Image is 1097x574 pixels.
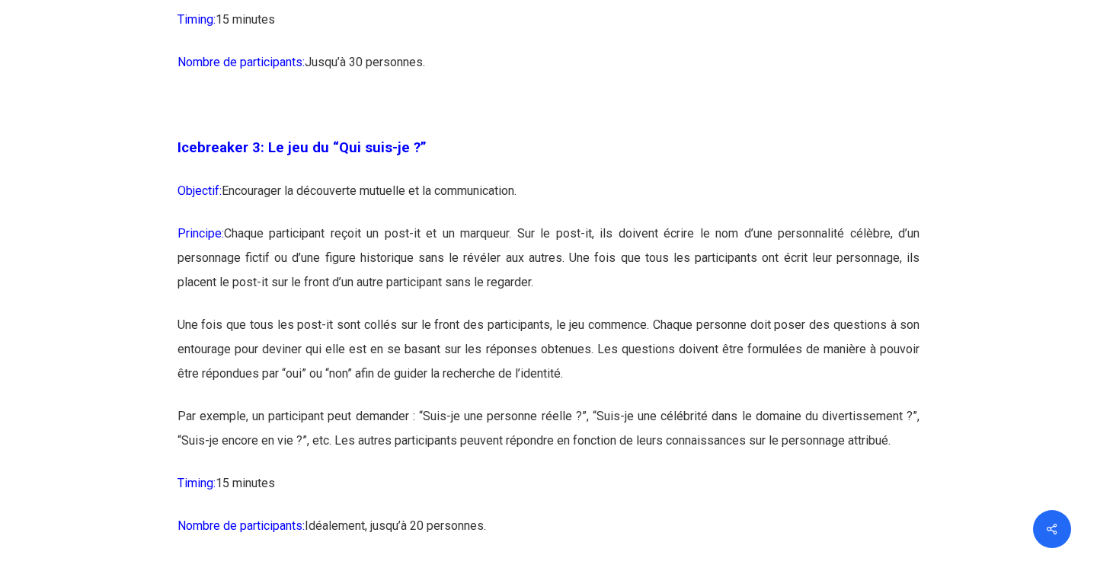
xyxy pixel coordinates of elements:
[178,471,920,514] p: 15 minutes
[178,222,920,313] p: Chaque participant reçoit un post-it et un marqueur. Sur le post-it, ils doivent écrire le nom d’...
[178,55,305,69] span: Nombre de participants:
[178,226,224,241] span: Principe:
[178,518,305,533] span: Nombre de participants:
[178,50,920,93] p: Jusqu’à 30 personnes.
[178,183,222,198] span: Objectif:
[178,476,216,490] span: Timing:
[178,404,920,471] p: Par exemple, un participant peut demander : “Suis-je une personne réelle ?”, “Suis-je une célébri...
[178,514,920,556] p: Idéalement, jusqu’à 20 personnes.
[178,139,427,156] span: Icebreaker 3: Le jeu du “Qui suis-je ?”
[178,8,920,50] p: 15 minutes
[178,179,920,222] p: Encourager la découverte mutuelle et la communication.
[178,12,216,27] span: Timing:
[178,313,920,404] p: Une fois que tous les post-it sont collés sur le front des participants, le jeu commence. Chaque ...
